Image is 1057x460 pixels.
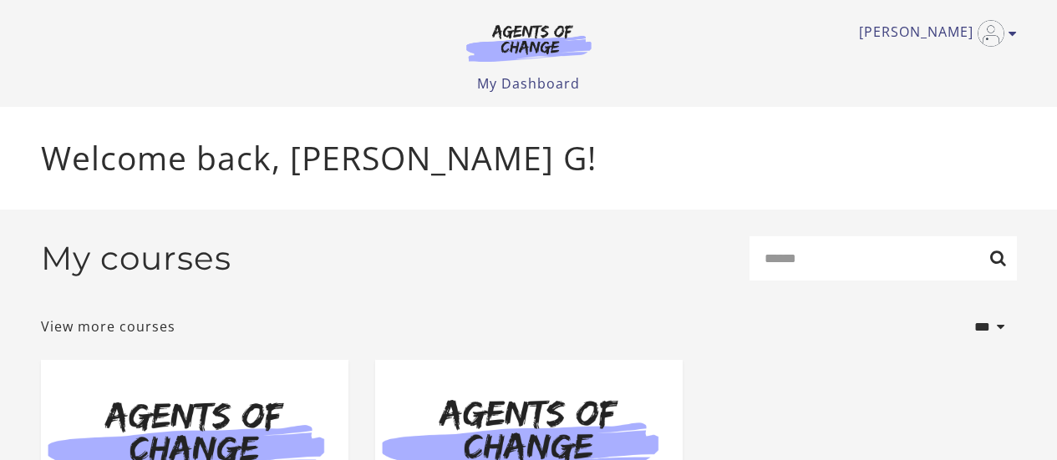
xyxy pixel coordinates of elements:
[41,316,175,336] a: View more courses
[477,74,580,93] a: My Dashboard
[41,239,231,278] h2: My courses
[859,20,1009,47] a: Toggle menu
[41,134,1017,183] p: Welcome back, [PERSON_NAME] G!
[449,23,609,62] img: Agents of Change Logo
